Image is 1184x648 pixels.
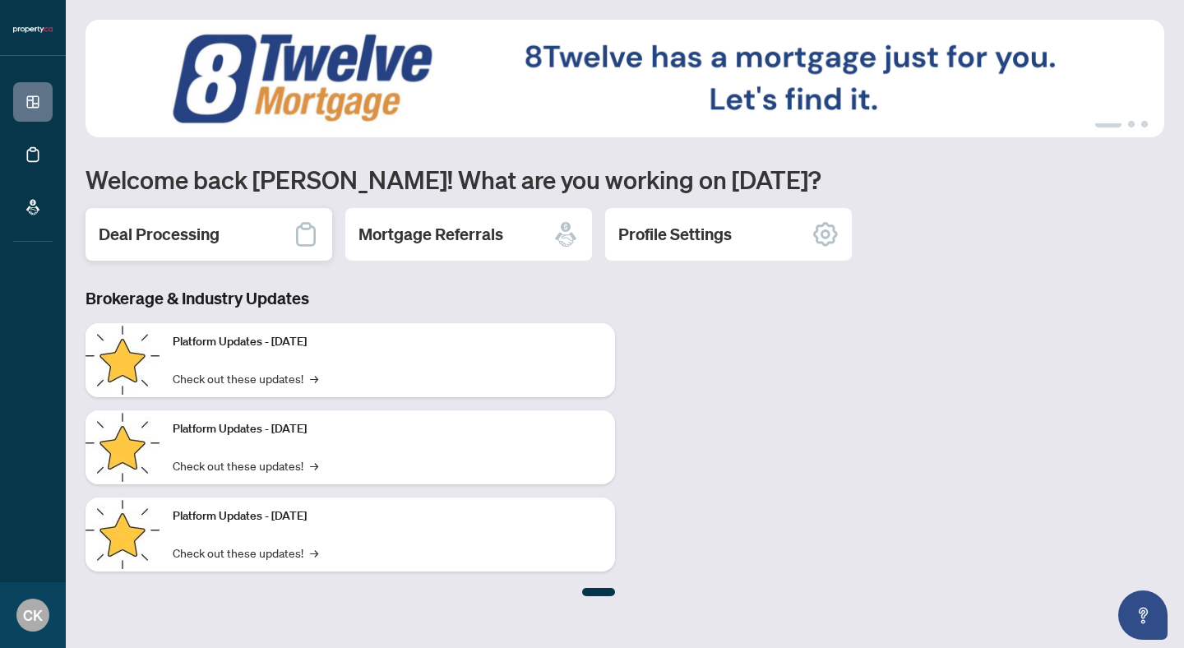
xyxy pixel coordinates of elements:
[173,333,602,351] p: Platform Updates - [DATE]
[173,507,602,525] p: Platform Updates - [DATE]
[86,287,615,310] h3: Brokerage & Industry Updates
[13,25,53,35] img: logo
[1141,121,1148,127] button: 3
[86,164,1164,195] h1: Welcome back [PERSON_NAME]! What are you working on [DATE]?
[1128,121,1135,127] button: 2
[86,498,160,572] img: Platform Updates - June 23, 2025
[1118,590,1168,640] button: Open asap
[173,544,318,562] a: Check out these updates!→
[173,456,318,474] a: Check out these updates!→
[173,369,318,387] a: Check out these updates!→
[23,604,43,627] span: CK
[86,20,1164,137] img: Slide 0
[86,323,160,397] img: Platform Updates - July 21, 2025
[310,544,318,562] span: →
[310,456,318,474] span: →
[358,223,503,246] h2: Mortgage Referrals
[310,369,318,387] span: →
[173,420,602,438] p: Platform Updates - [DATE]
[86,410,160,484] img: Platform Updates - July 8, 2025
[618,223,732,246] h2: Profile Settings
[99,223,220,246] h2: Deal Processing
[1095,121,1122,127] button: 1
